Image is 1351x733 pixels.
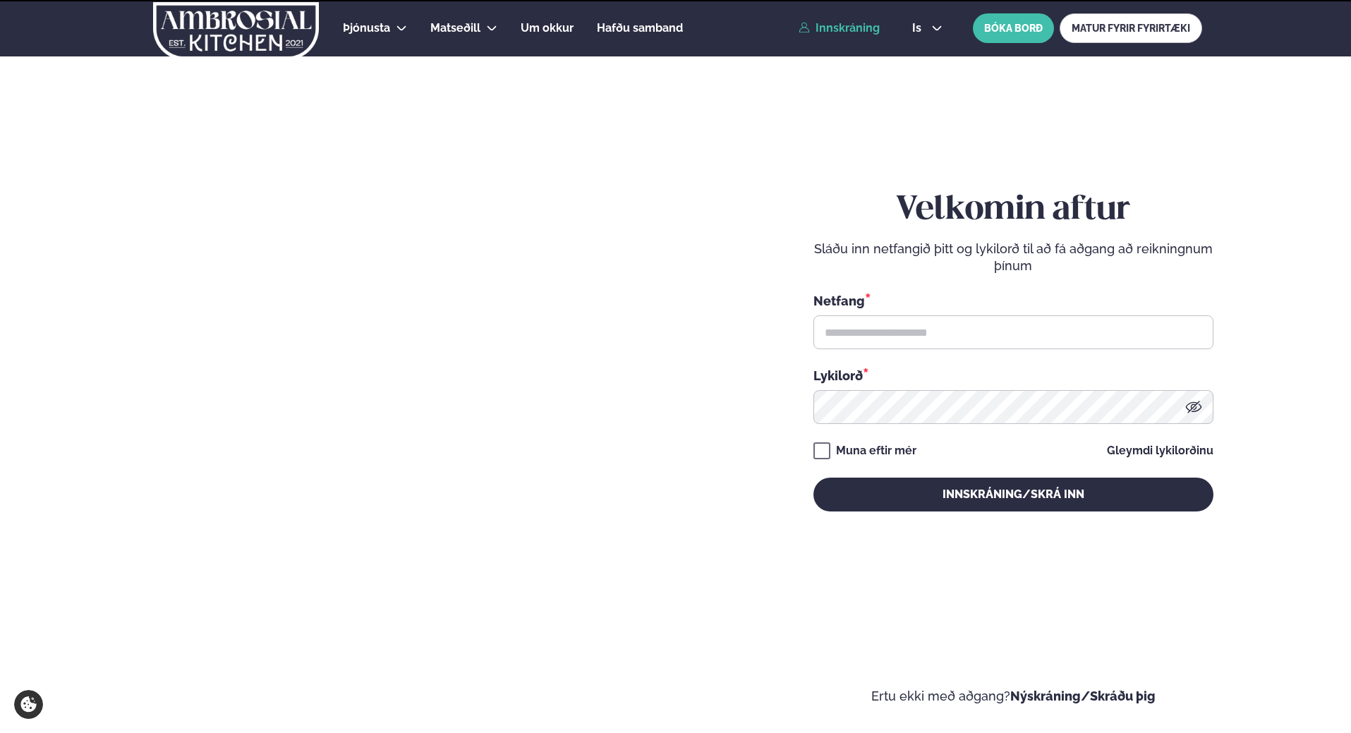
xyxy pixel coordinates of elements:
[42,479,335,598] h2: Velkomin á Ambrosial kitchen!
[813,190,1213,230] h2: Velkomin aftur
[813,478,1213,511] button: Innskráning/Skrá inn
[973,13,1054,43] button: BÓKA BORÐ
[430,21,480,35] span: Matseðill
[343,21,390,35] span: Þjónusta
[1010,689,1156,703] a: Nýskráning/Skráðu þig
[521,20,574,37] a: Um okkur
[152,2,320,60] img: logo
[1060,13,1202,43] a: MATUR FYRIR FYRIRTÆKI
[597,21,683,35] span: Hafðu samband
[42,614,335,648] p: Ef eitthvað sameinar fólk, þá er [PERSON_NAME] matarferðalag.
[1107,445,1213,456] a: Gleymdi lykilorðinu
[718,688,1309,705] p: Ertu ekki með aðgang?
[14,690,43,719] a: Cookie settings
[912,23,926,34] span: is
[813,291,1213,310] div: Netfang
[813,241,1213,274] p: Sláðu inn netfangið þitt og lykilorð til að fá aðgang að reikningnum þínum
[813,366,1213,384] div: Lykilorð
[343,20,390,37] a: Þjónusta
[430,20,480,37] a: Matseðill
[521,21,574,35] span: Um okkur
[597,20,683,37] a: Hafðu samband
[901,23,954,34] button: is
[799,22,880,35] a: Innskráning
